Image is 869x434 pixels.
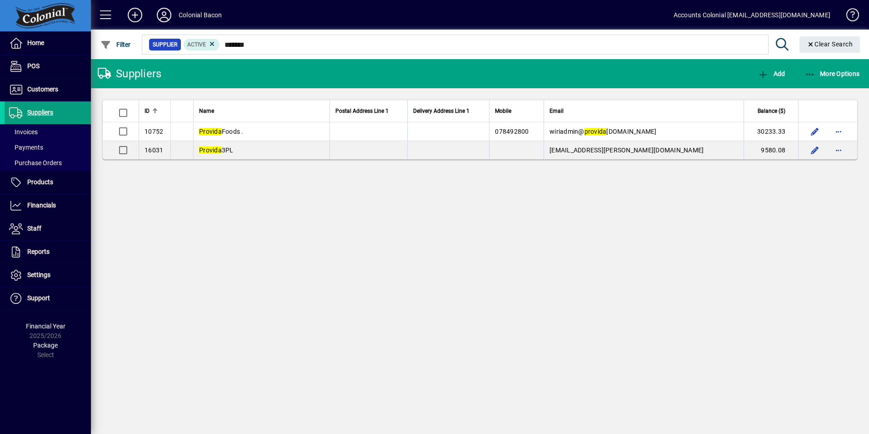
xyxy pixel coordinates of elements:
div: ID [145,106,165,116]
span: Staff [27,225,41,232]
div: Colonial Bacon [179,8,222,22]
em: provida [584,128,607,135]
a: Products [5,171,91,194]
mat-chip: Activation Status: Active [184,39,220,50]
span: Name [199,106,214,116]
span: Financials [27,202,56,209]
span: Financial Year [26,323,65,330]
span: Support [27,294,50,302]
a: Home [5,32,91,55]
span: Customers [27,86,58,93]
span: Active [187,41,206,48]
button: Edit [808,143,822,157]
a: Financials [5,194,91,217]
span: Clear Search [807,40,853,48]
button: More Options [802,66,862,82]
td: 9580.08 [744,141,798,159]
span: 3PL [199,146,234,154]
span: Package [33,342,58,349]
span: 16031 [145,146,163,154]
button: More options [831,124,846,139]
button: Filter [98,36,133,53]
span: Filter [100,41,131,48]
button: Edit [808,124,822,139]
a: Staff [5,217,91,240]
a: POS [5,55,91,78]
a: Reports [5,241,91,263]
em: Provida [199,146,222,154]
span: Mobile [495,106,511,116]
button: Add [120,7,150,23]
button: Profile [150,7,179,23]
span: Payments [9,144,43,151]
button: More options [831,143,846,157]
span: Delivery Address Line 1 [413,106,469,116]
span: Supplier [153,40,177,49]
span: More Options [804,70,860,77]
span: wiriadmin@ [DOMAIN_NAME] [549,128,657,135]
span: ID [145,106,150,116]
a: Support [5,287,91,310]
a: Knowledge Base [839,2,858,31]
span: 10752 [145,128,163,135]
em: Provida [199,128,222,135]
span: Reports [27,248,50,255]
span: Settings [27,271,50,278]
a: Settings [5,264,91,287]
div: Suppliers [98,66,161,81]
button: Add [755,66,787,82]
span: Email [549,106,564,116]
span: Purchase Orders [9,159,62,167]
span: Home [27,39,44,46]
span: Foods . [199,128,244,135]
a: Payments [5,140,91,155]
div: Accounts Colonial [EMAIL_ADDRESS][DOMAIN_NAME] [674,8,830,22]
span: Suppliers [27,109,53,116]
div: Mobile [495,106,538,116]
span: Products [27,178,53,186]
td: 30233.33 [744,122,798,141]
span: Add [758,70,785,77]
span: Balance ($) [758,106,785,116]
a: Purchase Orders [5,155,91,171]
span: Postal Address Line 1 [335,106,389,116]
a: Customers [5,78,91,101]
span: POS [27,62,40,70]
button: Clear [799,36,860,53]
span: [EMAIL_ADDRESS][PERSON_NAME][DOMAIN_NAME] [549,146,704,154]
span: 078492800 [495,128,529,135]
a: Invoices [5,124,91,140]
span: Invoices [9,128,38,136]
div: Name [199,106,324,116]
div: Email [549,106,738,116]
div: Balance ($) [749,106,794,116]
